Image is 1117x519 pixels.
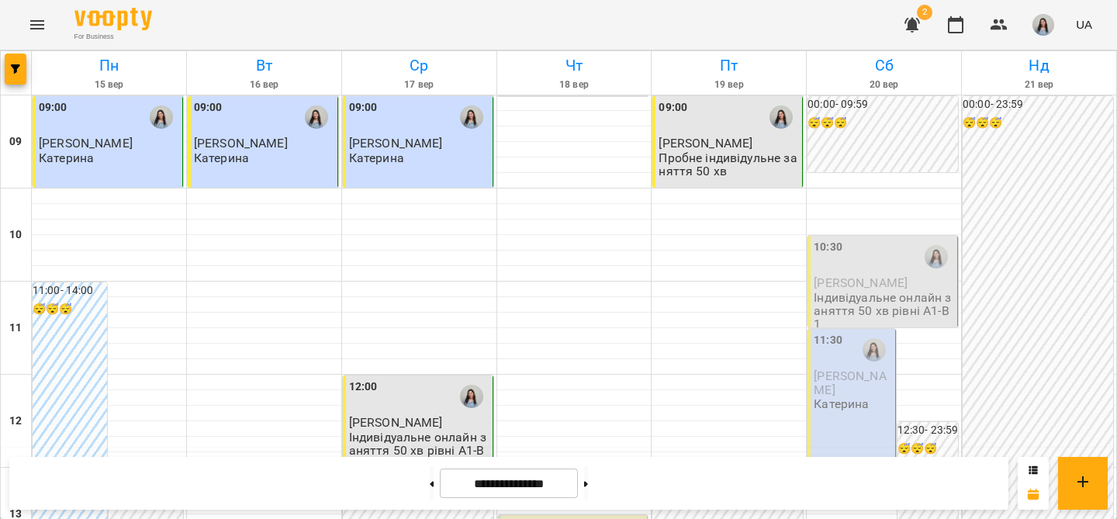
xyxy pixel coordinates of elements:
span: [PERSON_NAME] [39,136,133,151]
h6: 15 вер [34,78,184,92]
label: 09:00 [349,99,378,116]
span: [PERSON_NAME] [349,415,443,430]
h6: 😴😴😴 [963,115,1113,132]
img: 00729b20cbacae7f74f09ddf478bc520.jpg [1032,14,1054,36]
img: Катерина [863,338,886,362]
h6: Ср [344,54,494,78]
h6: 12:30 - 23:59 [897,422,958,439]
h6: 19 вер [654,78,804,92]
span: [PERSON_NAME] [659,136,752,151]
label: 09:00 [39,99,67,116]
h6: Сб [809,54,959,78]
img: Катерина [769,106,793,129]
img: Катерина [460,106,483,129]
h6: 00:00 - 23:59 [963,96,1113,113]
span: For Business [74,32,152,42]
span: [PERSON_NAME] [814,368,886,396]
img: Катерина [305,106,328,129]
h6: Нд [964,54,1114,78]
h6: 00:00 - 09:59 [807,96,958,113]
img: Катерина [150,106,173,129]
p: Катерина [349,151,404,164]
img: Катерина [460,385,483,408]
h6: 09 [9,133,22,151]
span: UA [1076,16,1092,33]
p: Катерина [814,397,869,410]
span: [PERSON_NAME] [349,136,443,151]
h6: Пт [654,54,804,78]
span: [PERSON_NAME] [814,275,908,290]
img: Катерина [925,245,948,268]
label: 11:30 [814,332,842,349]
h6: 😴😴😴 [33,301,107,318]
h6: Пн [34,54,184,78]
label: 12:00 [349,379,378,396]
h6: 18 вер [500,78,649,92]
h6: 😴😴😴 [897,441,958,458]
p: Індивідуальне онлайн заняття 50 хв рівні А1-В1 [814,291,954,331]
button: UA [1070,10,1098,39]
h6: 11 [9,320,22,337]
h6: 17 вер [344,78,494,92]
h6: 20 вер [809,78,959,92]
p: Пробне індивідульне заняття 50 хв [659,151,799,178]
h6: 21 вер [964,78,1114,92]
button: Menu [19,6,56,43]
label: 09:00 [194,99,223,116]
label: 09:00 [659,99,687,116]
img: Voopty Logo [74,8,152,30]
h6: 10 [9,227,22,244]
h6: 😴😴😴 [807,115,958,132]
h6: 16 вер [189,78,339,92]
h6: Вт [189,54,339,78]
p: Індивідуальне онлайн заняття 50 хв рівні А1-В1 [349,431,489,471]
h6: Чт [500,54,649,78]
p: Катерина [194,151,249,164]
span: 2 [917,5,932,20]
p: Катерина [39,151,94,164]
h6: 12 [9,413,22,430]
span: [PERSON_NAME] [194,136,288,151]
label: 10:30 [814,239,842,256]
h6: 11:00 - 14:00 [33,282,107,299]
